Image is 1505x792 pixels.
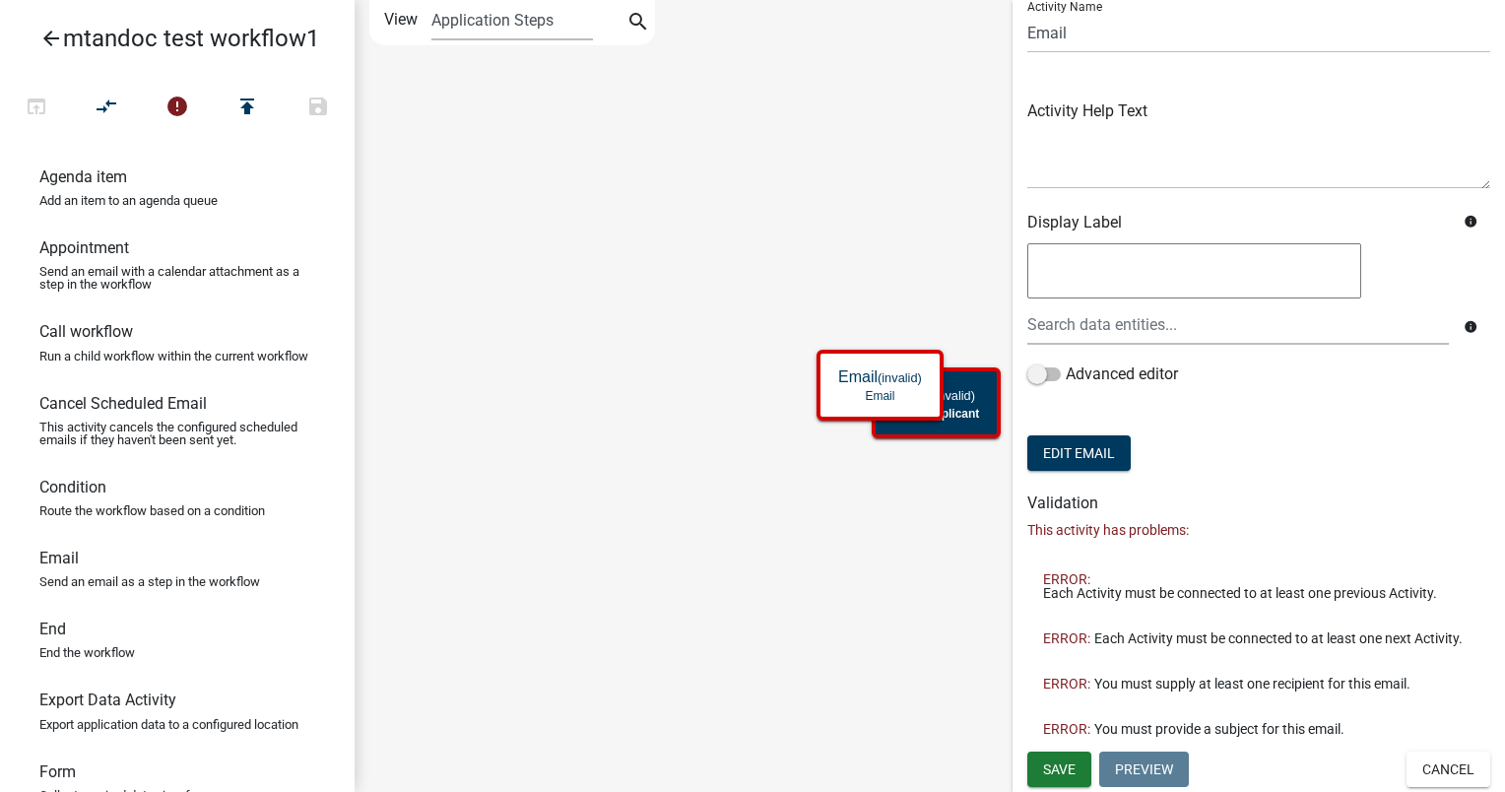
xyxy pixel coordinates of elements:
[39,265,315,291] p: Send an email with a calendar attachment as a step in the workflow
[1,87,72,129] button: Test Workflow
[39,238,129,257] h6: Appointment
[1099,752,1189,787] button: Preview
[626,10,650,37] i: search
[39,322,133,341] h6: Call workflow
[39,394,207,413] h6: Cancel Scheduled Email
[16,16,323,61] a: mtandoc test workflow1
[1043,631,1090,645] span: ERROR:
[1464,215,1477,229] i: info
[622,8,654,39] button: search
[39,421,315,446] p: This activity cancels the configured scheduled emails if they haven't been sent yet.
[142,87,213,129] button: 3 problems in this workflow
[1027,363,1178,386] label: Advanced editor
[235,95,259,122] i: publish
[838,389,922,403] p: Email
[1094,631,1463,645] span: Each Activity must be connected to at least one next Activity.
[39,620,66,638] h6: End
[39,646,135,659] p: End the workflow
[39,762,76,781] h6: Form
[1094,677,1410,691] span: You must supply at least one recipient for this email.
[212,87,283,129] button: Publish
[165,95,189,122] i: error
[39,575,260,588] p: Send an email as a step in the workflow
[1027,213,1449,231] h6: Display Label
[39,478,106,496] h6: Condition
[39,350,308,363] p: Run a child workflow within the current workflow
[39,27,63,54] i: arrow_back
[1043,722,1090,736] span: ERROR:
[1043,760,1076,776] span: Save
[25,95,48,122] i: open_in_browser
[39,691,176,709] h6: Export Data Activity
[1027,752,1091,787] button: Save
[39,167,127,186] h6: Agenda item
[1464,320,1477,334] i: info
[306,95,330,122] i: save
[283,87,354,129] button: Save
[926,407,980,421] span: Applicant
[1027,494,1490,512] h6: Validation
[1027,435,1131,471] button: Edit Email
[1,87,354,134] div: Workflow actions
[39,549,79,567] h6: Email
[1027,304,1449,345] input: Search data entities...
[71,87,142,129] button: Auto Layout
[96,95,119,122] i: compare_arrows
[1043,586,1437,600] span: Each Activity must be connected to at least one previous Activity.
[1094,722,1344,736] span: You must provide a subject for this email.
[878,370,922,385] small: (invalid)
[39,194,218,207] p: Add an item to an agenda queue
[39,504,265,517] p: Route the workflow based on a condition
[1043,677,1090,691] span: ERROR:
[838,367,922,386] h5: Email
[931,388,975,403] small: (invalid)
[1027,520,1490,541] p: This activity has problems:
[1043,572,1090,586] span: ERROR:
[39,718,298,731] p: Export application data to a configured location
[1407,752,1490,787] button: Cancel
